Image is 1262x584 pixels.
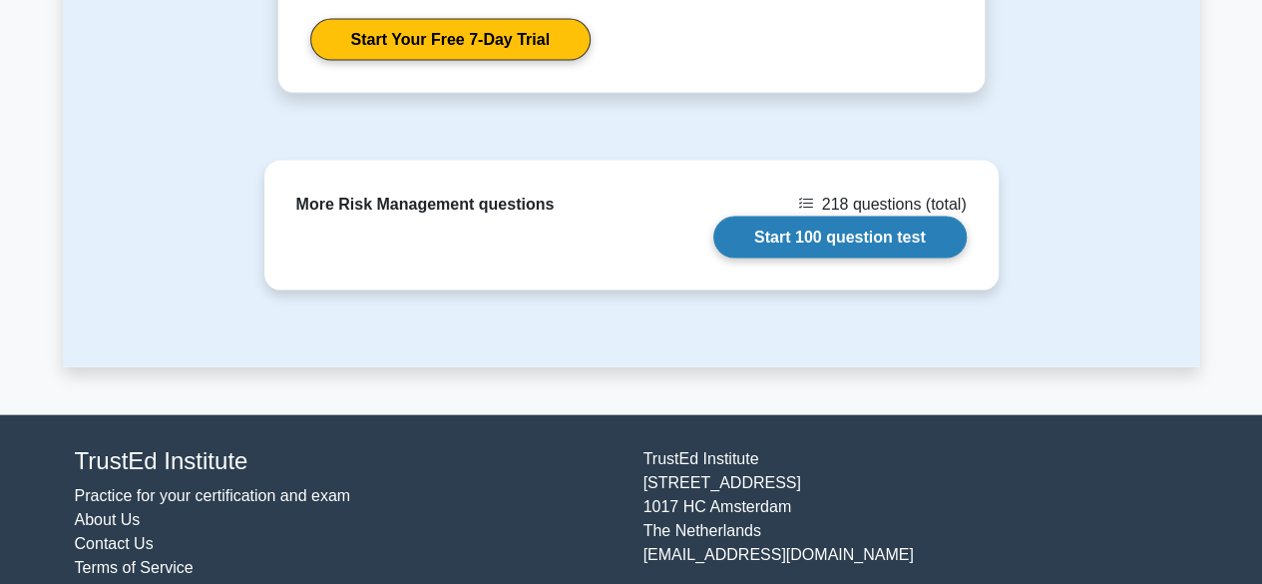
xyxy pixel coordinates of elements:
[75,559,194,576] a: Terms of Service
[75,487,351,504] a: Practice for your certification and exam
[75,447,620,476] h4: TrustEd Institute
[75,511,141,528] a: About Us
[713,217,967,259] a: Start 100 question test
[75,535,154,552] a: Contact Us
[310,19,591,61] a: Start Your Free 7-Day Trial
